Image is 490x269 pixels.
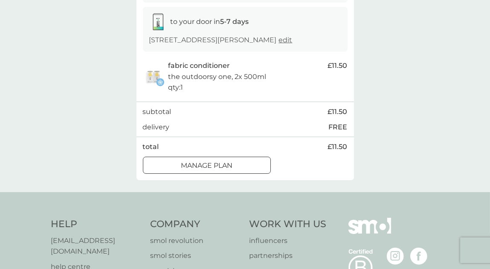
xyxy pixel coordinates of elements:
span: £11.50 [328,60,348,71]
a: [EMAIL_ADDRESS][DOMAIN_NAME] [51,235,142,257]
h4: Work With Us [249,218,327,231]
p: qty : 1 [168,82,183,93]
span: £11.50 [328,141,348,152]
h4: Company [150,218,241,231]
img: visit the smol Instagram page [387,248,404,265]
a: smol stories [150,250,241,261]
a: smol revolution [150,235,241,246]
p: Manage plan [181,160,232,171]
p: [STREET_ADDRESS][PERSON_NAME] [149,35,293,46]
p: fabric conditioner [168,60,230,71]
h4: Help [51,218,142,231]
strong: 5-7 days [220,18,249,26]
span: to your door in [171,18,249,26]
img: smol [348,218,391,247]
p: the outdoorsy one, 2x 500ml [168,71,267,82]
span: £11.50 [328,106,348,117]
a: edit [279,36,293,44]
p: FREE [329,122,348,133]
p: delivery [143,122,170,133]
a: partnerships [249,250,327,261]
button: Manage plan [143,157,271,174]
p: subtotal [143,106,171,117]
img: visit the smol Facebook page [410,248,427,265]
a: influencers [249,235,327,246]
p: total [143,141,159,152]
